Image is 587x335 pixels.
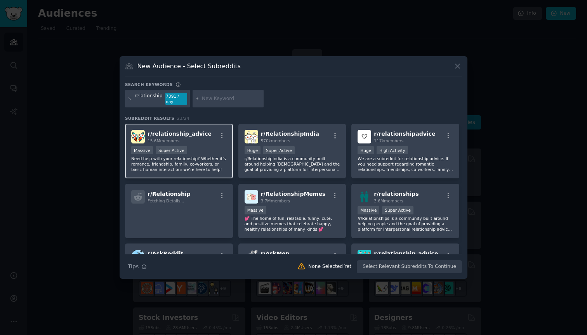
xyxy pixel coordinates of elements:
[125,82,173,87] h3: Search keywords
[261,138,290,143] span: 570k members
[358,206,379,214] div: Massive
[137,62,241,70] h3: New Audience - Select Subreddits
[358,250,371,263] img: relationship_advicePH
[165,93,187,105] div: 7391 / day
[245,190,258,204] img: RelationshipMemes
[148,138,179,143] span: 15.6M members
[131,250,145,263] img: AskReddit
[358,156,453,172] p: We are a subreddit for relationship advice. If you need support regarding romantic relationships,...
[308,263,351,270] div: None Selected Yet
[125,116,174,121] span: Subreddit Results
[128,262,139,271] span: Tips
[148,250,183,257] span: r/ AskReddit
[131,156,227,172] p: Need help with your relationship? Whether it's romance, friendship, family, co-workers, or basic ...
[125,260,149,273] button: Tips
[374,131,435,137] span: r/ relationshipadvice
[156,146,187,154] div: Super Active
[374,199,403,203] span: 3.6M members
[245,130,258,143] img: RelationshipIndia
[263,146,295,154] div: Super Active
[377,146,408,154] div: High Activity
[148,199,184,203] span: Fetching Details...
[245,250,258,263] img: AskMen
[148,191,191,197] span: r/ Relationship
[261,250,290,257] span: r/ AskMen
[358,190,371,204] img: relationships
[358,216,453,232] p: /r/Relationships is a community built around helping people and the goal of providing a platform ...
[374,138,403,143] span: 117k members
[358,130,371,143] img: relationshipadvice
[245,156,340,172] p: r/RelationshipIndia is a community built around helping [DEMOGRAPHIC_DATA] and the goal of provid...
[374,191,419,197] span: r/ relationships
[135,93,163,105] div: relationship
[374,250,446,257] span: r/ relationship_advicePH
[131,146,153,154] div: Massive
[245,216,340,232] p: 💕 The home of fun, relatable, funny, cute, and positive memes that celebrate happy, healthy relat...
[177,116,189,121] span: 23 / 24
[261,131,319,137] span: r/ RelationshipIndia
[358,146,374,154] div: Huge
[261,199,290,203] span: 3.7M members
[131,130,145,143] img: relationship_advice
[382,206,413,214] div: Super Active
[245,146,261,154] div: Huge
[202,95,261,102] input: New Keyword
[245,206,266,214] div: Massive
[261,191,326,197] span: r/ RelationshipMemes
[148,131,212,137] span: r/ relationship_advice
